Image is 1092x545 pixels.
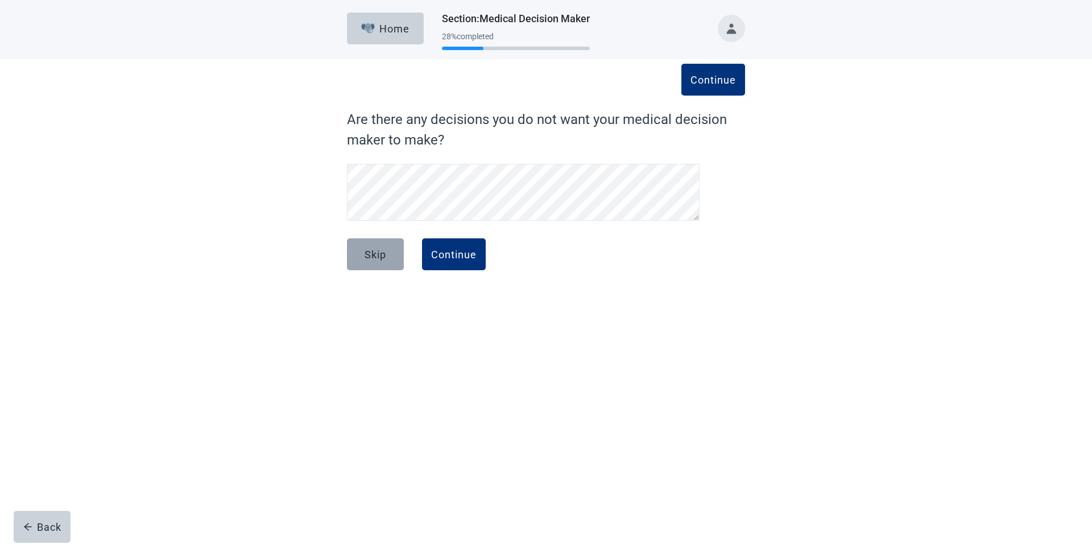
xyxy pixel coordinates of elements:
[718,15,745,42] button: Toggle account menu
[23,522,32,531] span: arrow-left
[442,11,590,27] h1: Section : Medical Decision Maker
[347,109,745,150] label: Are there any decisions you do not want your medical decision maker to make?
[23,521,61,532] div: Back
[442,32,590,41] div: 28 % completed
[347,238,404,270] button: Skip
[422,238,486,270] button: Continue
[347,13,424,44] button: ElephantHome
[361,23,375,34] img: Elephant
[690,74,736,85] div: Continue
[361,23,410,34] div: Home
[431,249,477,260] div: Continue
[681,64,745,96] button: Continue
[365,249,386,260] div: Skip
[14,511,71,543] button: arrow-leftBack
